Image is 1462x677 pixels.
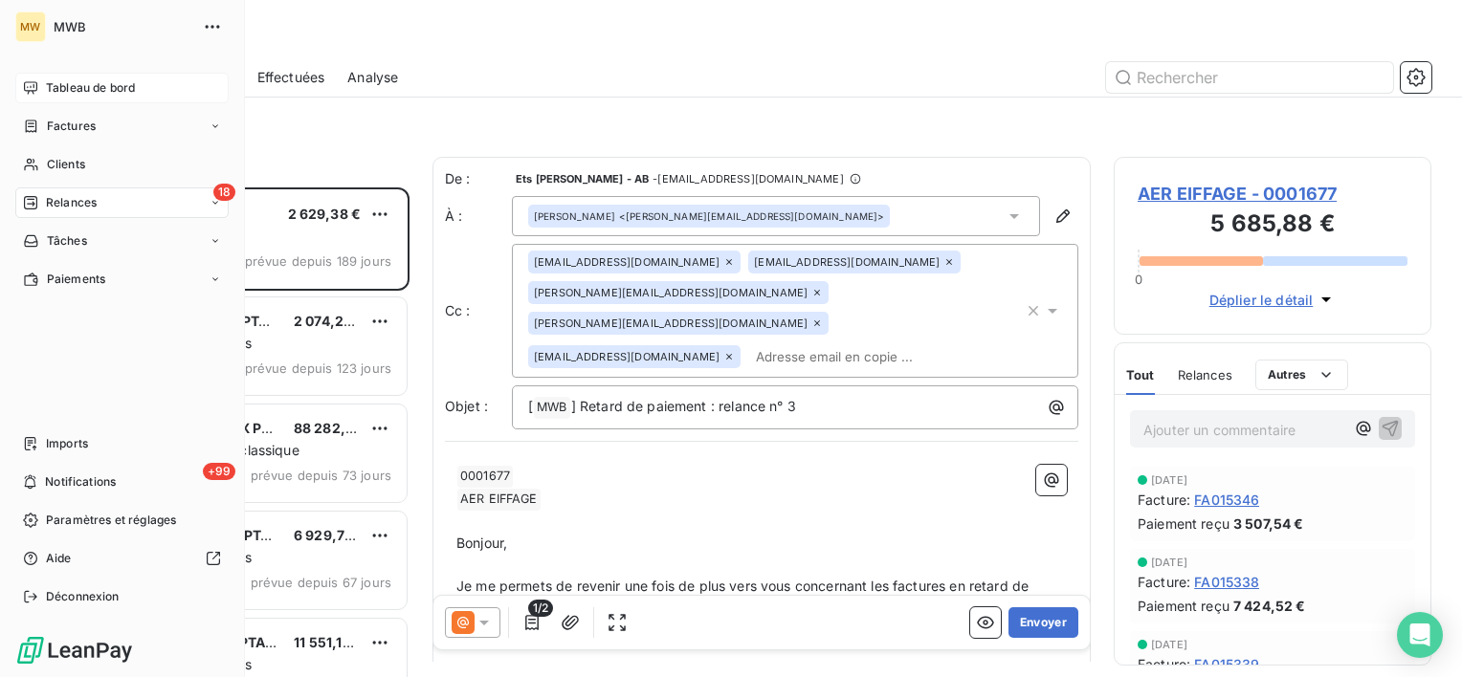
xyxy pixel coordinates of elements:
span: FA015346 [1194,490,1259,510]
span: [ [528,398,533,414]
span: Relances [1178,367,1232,382]
span: Notifications [45,473,116,491]
span: [PERSON_NAME][EMAIL_ADDRESS][DOMAIN_NAME] [534,287,808,298]
span: MWB [534,397,569,419]
span: [EMAIL_ADDRESS][DOMAIN_NAME] [534,256,720,268]
span: 3 507,54 € [1233,513,1304,534]
a: Aide [15,543,229,574]
span: - [EMAIL_ADDRESS][DOMAIN_NAME] [653,173,843,185]
input: Adresse email en copie ... [748,342,969,371]
span: Clients [47,156,85,173]
span: Bonjour, [456,535,507,551]
button: Envoyer [1008,607,1078,638]
span: +99 [203,463,235,480]
span: Je me permets de revenir une fois de plus vers vous concernant les factures en retard de paiement. [456,578,1032,616]
span: 2 074,26 € [294,313,365,329]
span: 88 282,90 € [294,420,376,436]
span: AER EIFFAGE - 0001677 [1138,181,1407,207]
span: Paiement reçu [1138,513,1229,534]
span: Analyse [347,68,398,87]
span: Ets [PERSON_NAME] - AB [516,173,649,185]
span: 1/2 [528,600,553,617]
span: [PERSON_NAME][EMAIL_ADDRESS][DOMAIN_NAME] [534,317,808,329]
span: 2 629,38 € [288,206,362,222]
span: [DATE] [1151,474,1187,486]
span: ] Retard de paiement : relance n° 3 [571,398,796,414]
span: Tâches [47,232,87,250]
span: Facture : [1138,654,1190,674]
span: FA015338 [1194,572,1259,592]
input: Rechercher [1106,62,1393,93]
span: Paiements [47,271,105,288]
div: grid [92,187,410,677]
span: Aide [46,550,72,567]
div: <[PERSON_NAME][EMAIL_ADDRESS][DOMAIN_NAME]> [534,209,884,223]
span: FA015339 [1194,654,1259,674]
span: 11 551,19 € [294,634,364,650]
span: Relances [46,194,97,211]
img: Logo LeanPay [15,635,134,666]
span: Tableau de bord [46,79,135,97]
span: Facture : [1138,572,1190,592]
span: 7 424,52 € [1233,596,1306,616]
div: MW [15,11,46,42]
button: Déplier le détail [1204,289,1342,311]
span: AER EIFFAGE [457,489,541,511]
span: Tout [1126,367,1155,382]
span: [EMAIL_ADDRESS][DOMAIN_NAME] [754,256,940,268]
span: Imports [46,435,88,452]
span: De : [445,169,512,188]
span: Factures [47,118,96,135]
span: Déplier le détail [1209,290,1314,310]
span: 6 929,76 € [294,527,366,543]
h3: 5 685,88 € [1138,207,1407,245]
span: [PERSON_NAME] [534,209,615,223]
span: prévue depuis 189 jours [245,253,391,269]
span: [DATE] [1151,639,1187,650]
span: MWB [54,19,191,34]
span: prévue depuis 123 jours [245,360,391,376]
span: [DATE] [1151,557,1187,568]
span: prévue depuis 67 jours [251,575,391,590]
label: À : [445,207,512,226]
button: Autres [1255,360,1348,390]
span: Facture : [1138,490,1190,510]
span: Déconnexion [46,588,120,605]
span: 0001677 [457,466,513,488]
span: [EMAIL_ADDRESS][DOMAIN_NAME] [534,351,720,362]
span: 0 [1135,272,1142,287]
span: Paiement reçu [1138,596,1229,616]
span: Effectuées [257,68,325,87]
label: Cc : [445,301,512,320]
span: prévue depuis 73 jours [251,468,391,483]
span: 18 [213,184,235,201]
span: Objet : [445,398,488,414]
div: Open Intercom Messenger [1397,612,1443,658]
span: Paramètres et réglages [46,512,176,529]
